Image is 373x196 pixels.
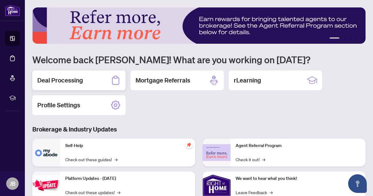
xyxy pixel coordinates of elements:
[236,156,265,163] a: Check it out!→
[236,189,273,196] a: Leave Feedback→
[32,176,60,195] img: Platform Updates - July 21, 2025
[262,156,265,163] span: →
[117,189,120,196] span: →
[203,144,231,161] img: Agent Referral Program
[10,179,16,188] span: JB
[32,7,366,44] img: Slide 0
[32,54,366,65] h1: Welcome back [PERSON_NAME]! What are you working on [DATE]?
[234,76,261,85] h2: rLearning
[37,101,80,109] h2: Profile Settings
[32,125,366,134] h3: Brokerage & Industry Updates
[5,5,20,16] img: logo
[347,38,349,40] button: 3
[352,38,354,40] button: 4
[185,141,193,149] span: pushpin
[348,174,367,193] button: Open asap
[37,76,83,85] h2: Deal Processing
[32,139,60,167] img: Self-Help
[114,156,117,163] span: →
[357,38,359,40] button: 5
[342,38,344,40] button: 2
[65,156,117,163] a: Check out these guides!→
[236,142,361,149] p: Agent Referral Program
[136,76,190,85] h2: Mortgage Referrals
[65,189,120,196] a: Check out these updates!→
[329,38,339,40] button: 1
[65,175,190,182] p: Platform Updates - [DATE]
[269,189,273,196] span: →
[236,175,361,182] p: We want to hear what you think!
[65,142,190,149] p: Self-Help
